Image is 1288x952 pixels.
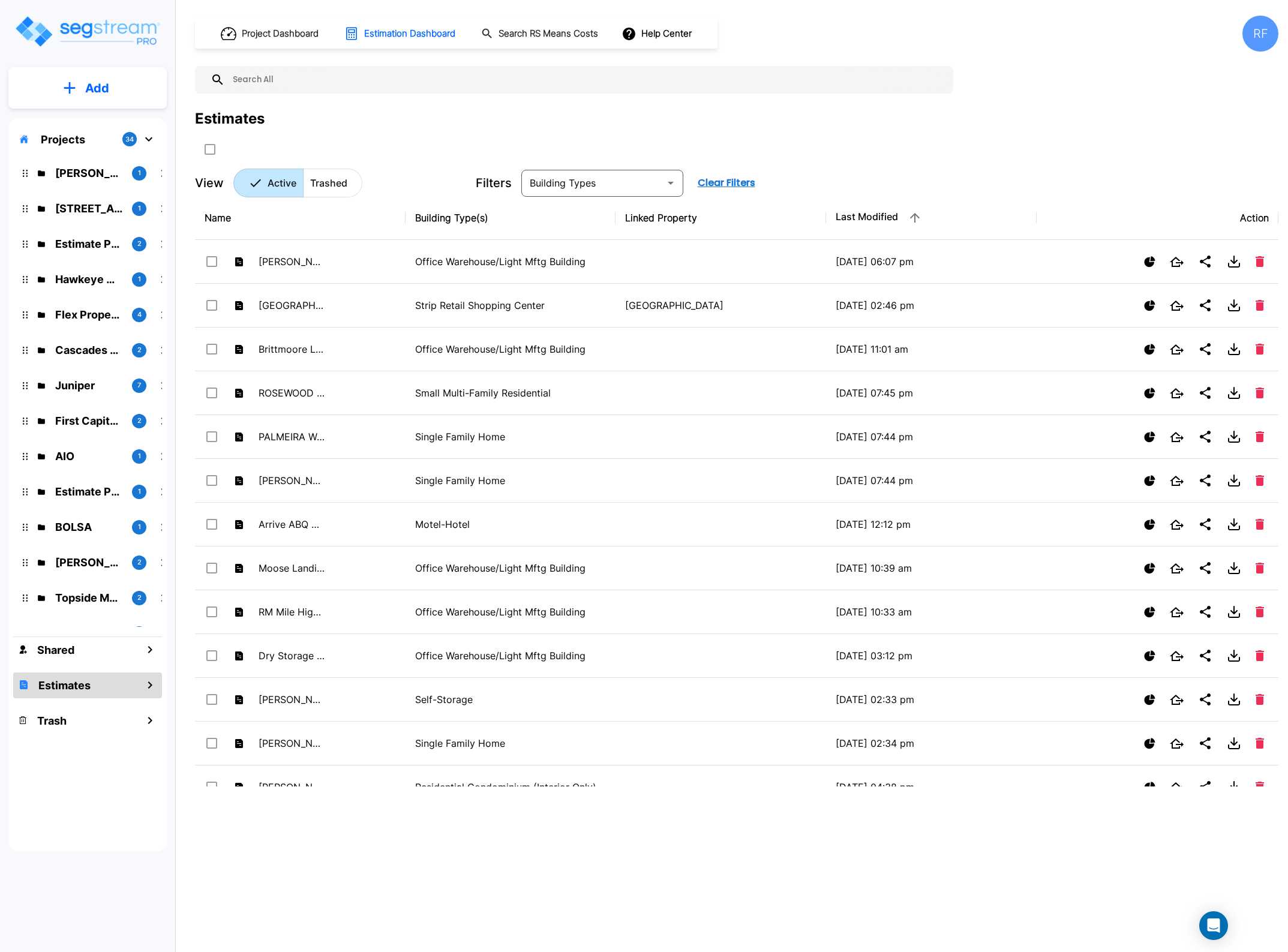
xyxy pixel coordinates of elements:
[55,413,122,429] p: First Capital Advisors
[1251,470,1269,491] button: Delete
[662,175,679,191] button: Open
[1193,512,1217,536] button: Share
[1139,514,1160,535] button: Show Ranges
[1193,687,1217,711] button: Share
[1165,515,1188,534] button: Open New Tab
[195,108,265,130] div: Estimates
[1165,777,1188,797] button: Open New Tab
[138,486,141,497] p: 1
[1139,295,1160,316] button: Show Ranges
[1251,514,1269,534] button: Delete
[259,605,325,619] p: RM Mile High LLC
[1222,775,1246,799] button: Download
[1139,470,1160,491] button: Show Ranges
[616,196,826,240] th: Linked Property
[259,342,325,356] p: Brittmoore LLC
[137,310,142,320] p: 4
[836,386,1027,400] p: [DATE] 07:45 pm
[259,780,325,794] p: [PERSON_NAME]-4BR
[1139,645,1160,666] button: Show Ranges
[836,342,1027,356] p: [DATE] 11:01 am
[836,430,1027,444] p: [DATE] 07:44 pm
[1165,252,1188,272] button: Open New Tab
[1193,556,1217,580] button: Share
[195,174,224,192] p: View
[1222,425,1246,449] button: Download
[406,196,616,240] th: Building Type(s)
[836,692,1027,707] p: [DATE] 02:33 pm
[1242,16,1278,52] div: RF
[1165,734,1188,753] button: Open New Tab
[259,473,325,488] p: [PERSON_NAME] HOUSES
[1222,644,1246,668] button: Download
[1222,556,1246,580] button: Download
[1222,731,1246,755] button: Download
[415,342,607,356] p: Office Warehouse/Light Mftg Building
[836,254,1027,269] p: [DATE] 06:07 pm
[415,780,607,794] p: Residential Condominium (Interior Only)
[415,605,607,619] p: Office Warehouse/Light Mftg Building
[55,236,122,252] p: Estimate Property
[1222,337,1246,361] button: Download
[1251,558,1269,578] button: Delete
[1251,689,1269,710] button: Delete
[310,176,347,190] p: Trashed
[55,554,122,570] p: Gindi
[55,377,122,394] p: Juniper
[1165,427,1188,447] button: Open New Tab
[1165,690,1188,710] button: Open New Tab
[233,169,362,197] div: Platform
[415,254,607,269] p: Office Warehouse/Light Mftg Building
[1251,645,1269,666] button: Delete
[415,298,607,313] p: Strip Retail Shopping Center
[8,71,167,106] button: Add
[41,131,85,148] p: Projects
[37,642,74,658] h1: Shared
[836,561,1027,575] p: [DATE] 10:39 am
[693,171,760,195] button: Clear Filters
[364,27,455,41] h1: Estimation Dashboard
[619,22,696,45] button: Help Center
[1139,777,1160,798] button: Show Ranges
[137,380,141,391] p: 7
[1139,427,1160,448] button: Show Ranges
[836,736,1027,750] p: [DATE] 02:34 pm
[1222,250,1246,274] button: Download
[1222,293,1246,317] button: Download
[1193,425,1217,449] button: Share
[1222,381,1246,405] button: Download
[14,14,161,49] img: Logo
[37,713,67,729] h1: Trash
[826,196,1037,240] th: Last Modified
[415,473,607,488] p: Single Family Home
[1251,295,1269,316] button: Delete
[1139,558,1160,579] button: Show Ranges
[1193,293,1217,317] button: Share
[1165,602,1188,622] button: Open New Tab
[38,677,91,693] h1: Estimates
[259,386,325,400] p: ROSEWOOD DUPLEXES
[476,22,605,46] button: Search RS Means Costs
[55,271,122,287] p: Hawkeye Medical LLC
[1222,687,1246,711] button: Download
[1199,911,1228,940] div: Open Intercom Messenger
[836,298,1027,313] p: [DATE] 02:46 pm
[1193,337,1217,361] button: Share
[138,451,141,461] p: 1
[125,134,134,145] p: 34
[1193,250,1217,274] button: Share
[1251,602,1269,622] button: Delete
[137,593,142,603] p: 2
[55,519,122,535] p: BOLSA
[55,342,122,358] p: Cascades Cover Two LLC
[55,200,122,217] p: 138 Polecat Lane
[1139,689,1160,710] button: Show Ranges
[85,79,109,97] p: Add
[259,430,325,444] p: PALMEIRA WAY
[1251,427,1269,447] button: Delete
[1139,383,1160,404] button: Show Ranges
[138,168,141,178] p: 1
[55,625,122,641] p: Benefit Estimate
[55,590,122,606] p: Topside Marinas
[1165,646,1188,666] button: Open New Tab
